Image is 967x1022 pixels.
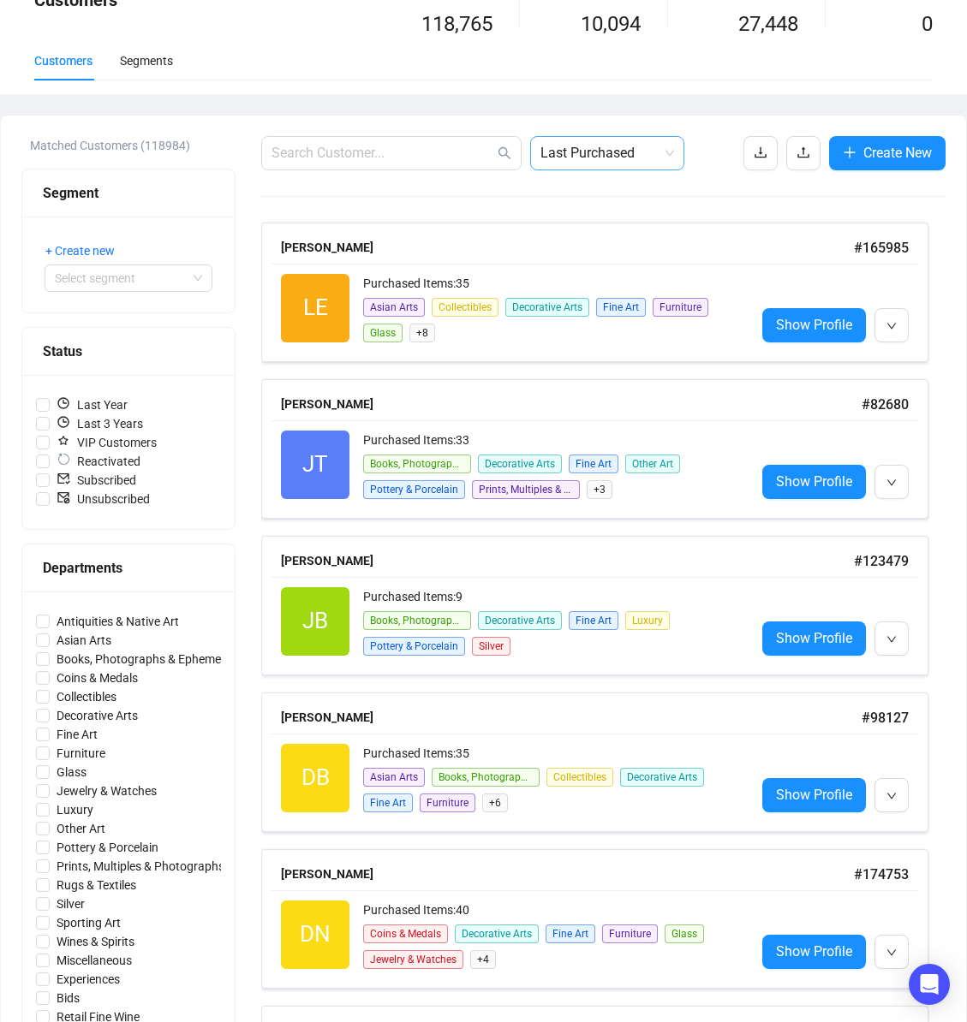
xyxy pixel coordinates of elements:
[50,433,164,452] span: VIP Customers
[261,223,946,362] a: [PERSON_NAME]#165985LEPurchased Items:35Asian ArtsCollectiblesDecorative ArtsFine ArtFurnitureGla...
[300,917,331,952] span: DN
[886,948,897,958] span: down
[587,480,612,499] span: + 3
[886,478,897,488] span: down
[843,146,857,159] span: plus
[50,452,147,471] span: Reactivated
[470,950,496,969] span: + 4
[653,298,708,317] span: Furniture
[409,324,435,342] span: + 8
[50,650,239,668] span: Books, Photographs & Ephemera
[50,744,112,763] span: Furniture
[432,298,498,317] span: Collectibles
[261,692,946,832] a: [PERSON_NAME]#98127DBPurchased Items:35Asian ArtsBooks, Photographs & EphemeraCollectiblesDecorat...
[50,725,104,744] span: Fine Art
[281,395,862,413] div: [PERSON_NAME]
[50,763,93,781] span: Glass
[472,480,580,499] span: Prints, Multiples & Photographs
[363,793,413,812] span: Fine Art
[43,557,214,579] div: Departments
[505,298,589,317] span: Decorative Arts
[261,849,946,989] a: [PERSON_NAME]#174753DNPurchased Items:40Coins & MedalsDecorative ArtsFine ArtFurnitureGlassJewelr...
[665,924,704,943] span: Glass
[482,793,508,812] span: + 6
[50,838,165,857] span: Pottery & Porcelain
[363,950,463,969] span: Jewelry & Watches
[363,924,448,943] span: Coins & Medals
[596,298,646,317] span: Fine Art
[50,706,145,725] span: Decorative Arts
[363,455,471,473] span: Books, Photographs & Ephemera
[261,379,946,519] a: [PERSON_NAME]#82680JTPurchased Items:33Books, Photographs & EphemeraDecorative ArtsFine ArtOther ...
[421,9,492,41] span: 118,765
[363,587,742,609] div: Purchased Items: 9
[50,951,139,970] span: Miscellaneous
[854,866,909,882] span: # 174753
[50,395,134,414] span: Last Year
[886,791,897,801] span: down
[762,465,866,499] a: Show Profile
[498,146,511,160] span: search
[50,490,157,508] span: Unsubscribed
[50,471,143,490] span: Subscribed
[754,146,767,159] span: download
[45,241,115,260] span: + Create new
[363,611,471,630] span: Books, Photographs & Ephemera
[886,321,897,331] span: down
[50,781,164,800] span: Jewelry & Watches
[50,876,143,894] span: Rugs & Textiles
[50,894,92,913] span: Silver
[797,146,810,159] span: upload
[546,924,595,943] span: Fine Art
[602,924,658,943] span: Furniture
[909,964,950,1005] div: Open Intercom Messenger
[625,455,680,473] span: Other Art
[281,238,854,257] div: [PERSON_NAME]
[472,637,510,656] span: Silver
[43,182,214,204] div: Segment
[762,935,866,969] a: Show Profile
[776,314,852,336] span: Show Profile
[738,9,798,41] span: 27,448
[34,51,93,70] div: Customers
[854,240,909,256] span: # 165985
[45,237,128,264] button: + Create new
[301,760,330,795] span: DB
[776,627,852,649] span: Show Profile
[50,668,145,687] span: Coins & Medals
[50,687,123,706] span: Collectibles
[50,932,141,951] span: Wines & Spirits
[922,12,933,36] span: 0
[762,778,866,812] a: Show Profile
[546,768,613,787] span: Collectibles
[50,989,87,1007] span: Bids
[261,536,946,675] a: [PERSON_NAME]#123479JBPurchased Items:9Books, Photographs & EphemeraDecorative ArtsFine ArtLuxury...
[363,324,403,342] span: Glass
[43,341,214,362] div: Status
[776,784,852,805] span: Show Profile
[50,857,231,876] span: Prints, Multiples & Photographs
[829,136,946,170] button: Create New
[50,913,128,932] span: Sporting Art
[303,290,328,325] span: LE
[302,447,328,482] span: JT
[272,143,494,163] input: Search Customer...
[478,611,562,630] span: Decorative Arts
[863,142,932,163] span: Create New
[455,924,539,943] span: Decorative Arts
[302,603,328,639] span: JB
[363,431,742,452] div: Purchased Items: 33
[50,631,118,650] span: Asian Arts
[478,455,562,473] span: Decorative Arts
[776,471,852,492] span: Show Profile
[363,298,425,317] span: Asian Arts
[862,710,909,726] span: # 98127
[363,274,742,295] div: Purchased Items: 35
[30,136,236,155] div: Matched Customers (118984)
[420,793,475,812] span: Furniture
[620,768,704,787] span: Decorative Arts
[762,621,866,656] a: Show Profile
[50,970,127,989] span: Experiences
[363,637,465,656] span: Pottery & Porcelain
[50,414,150,433] span: Last 3 Years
